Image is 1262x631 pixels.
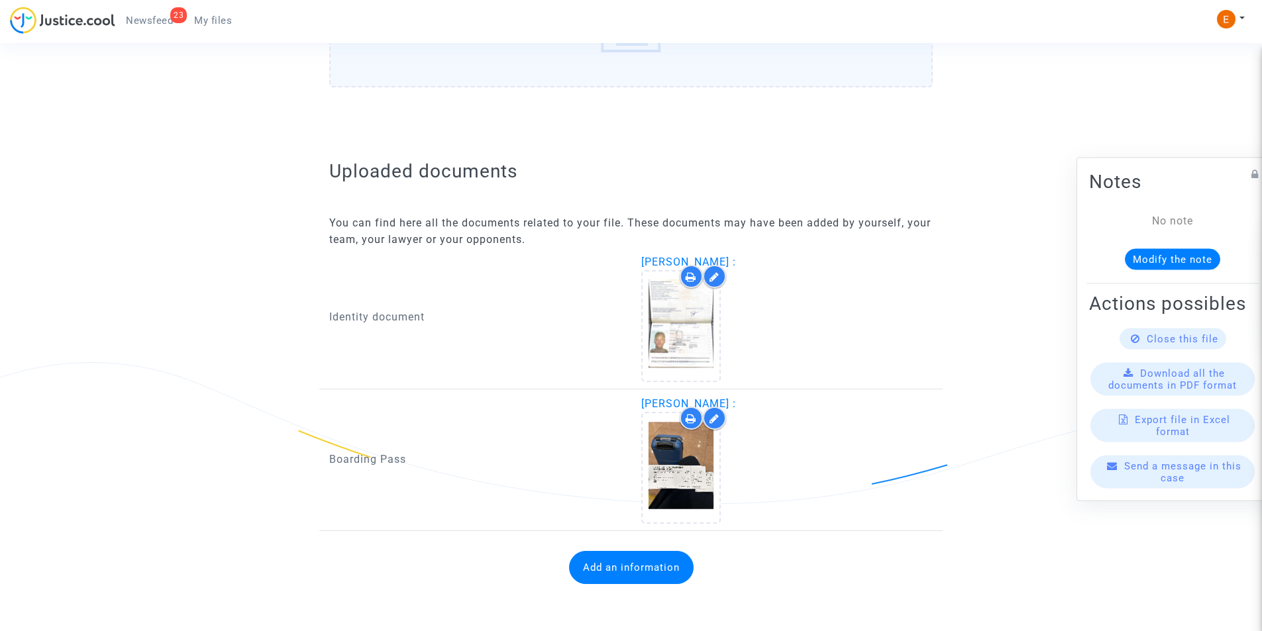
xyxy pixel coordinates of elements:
[641,397,736,410] span: [PERSON_NAME] :
[1108,367,1237,391] span: Download all the documents in PDF format
[329,217,931,246] span: You can find here all the documents related to your file. These documents may have been added by ...
[170,7,187,23] div: 23
[115,11,184,30] a: 23Newsfeed
[1125,248,1220,269] button: Modify the note
[1124,460,1241,483] span: Send a message in this case
[184,11,242,30] a: My files
[126,15,173,26] span: Newsfeed
[1089,170,1256,193] h2: Notes
[10,7,115,34] img: jc-logo.svg
[1089,291,1256,315] h2: Actions possibles
[641,256,736,268] span: [PERSON_NAME] :
[329,309,621,325] p: Identity document
[329,451,621,467] p: Boarding Pass
[1109,213,1236,228] div: No note
[1147,332,1218,344] span: Close this file
[1217,10,1236,28] img: ACg8ocIeiFvHKe4dA5oeRFd_CiCnuxWUEc1A2wYhRJE3TTWt=s96-c
[1135,413,1230,437] span: Export file in Excel format
[194,15,232,26] span: My files
[329,160,933,183] h2: Uploaded documents
[569,551,694,584] button: Add an information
